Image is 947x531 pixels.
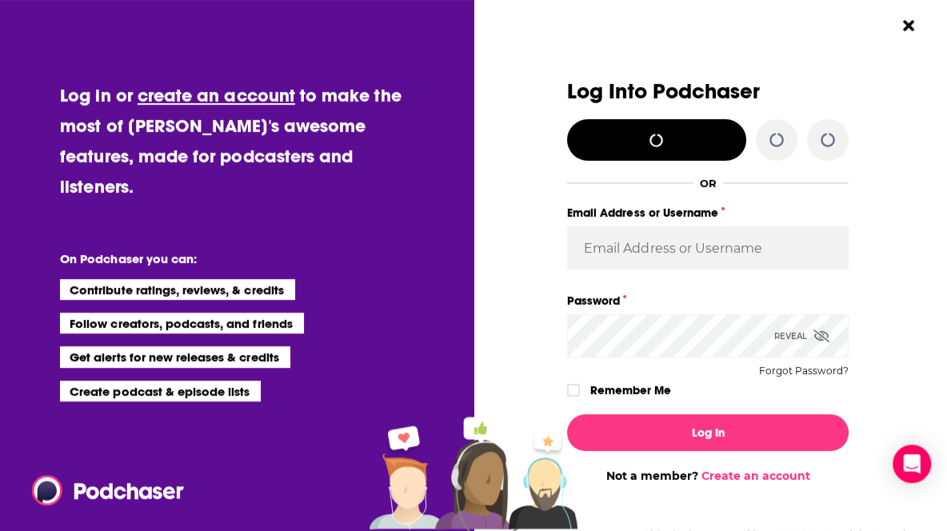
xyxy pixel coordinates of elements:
[567,290,849,311] label: Password
[701,469,810,483] a: Create an account
[567,202,849,223] label: Email Address or Username
[60,279,295,300] li: Contribute ratings, reviews, & credits
[567,80,849,103] h3: Log Into Podchaser
[60,381,261,401] li: Create podcast & episode lists
[32,475,186,505] img: Podchaser - Follow, Share and Rate Podcasts
[60,346,290,367] li: Get alerts for new releases & credits
[32,475,173,505] a: Podchaser - Follow, Share and Rate Podcasts
[60,251,380,266] li: On Podchaser you can:
[60,313,304,333] li: Follow creators, podcasts, and friends
[893,445,931,483] div: Open Intercom Messenger
[138,84,295,106] a: create an account
[893,10,924,41] button: Close Button
[700,177,717,190] div: OR
[567,469,849,483] div: Not a member?
[774,314,829,357] div: Reveal
[567,226,849,269] input: Email Address or Username
[590,380,671,401] label: Remember Me
[567,414,849,451] button: Log In
[759,365,849,377] button: Forgot Password?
